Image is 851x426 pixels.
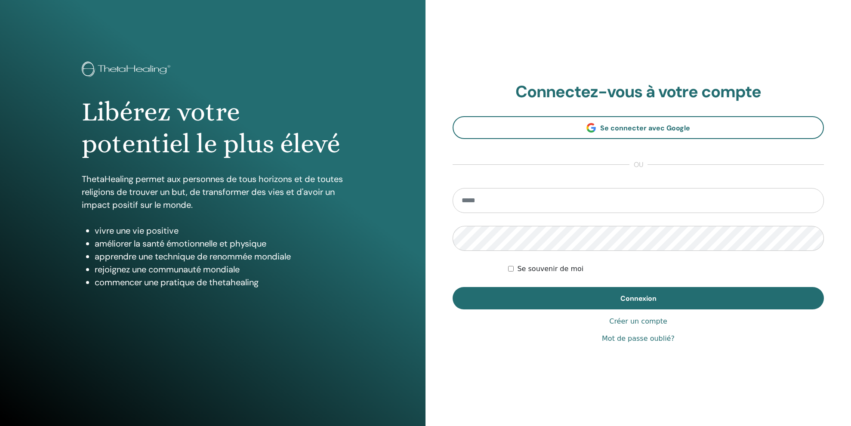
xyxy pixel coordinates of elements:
[508,264,824,274] div: Keep me authenticated indefinitely or until I manually logout
[95,263,344,276] li: rejoignez une communauté mondiale
[95,276,344,289] li: commencer une pratique de thetahealing
[95,224,344,237] li: vivre une vie positive
[629,160,647,170] span: ou
[82,173,344,211] p: ThetaHealing permet aux personnes de tous horizons et de toutes religions de trouver un but, de t...
[453,82,824,102] h2: Connectez-vous à votre compte
[82,96,344,160] h1: Libérez votre potentiel le plus élevé
[453,287,824,309] button: Connexion
[609,316,667,327] a: Créer un compte
[517,264,583,274] label: Se souvenir de moi
[602,333,675,344] a: Mot de passe oublié?
[95,250,344,263] li: apprendre une technique de renommée mondiale
[620,294,657,303] span: Connexion
[95,237,344,250] li: améliorer la santé émotionnelle et physique
[453,116,824,139] a: Se connecter avec Google
[600,123,690,133] span: Se connecter avec Google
